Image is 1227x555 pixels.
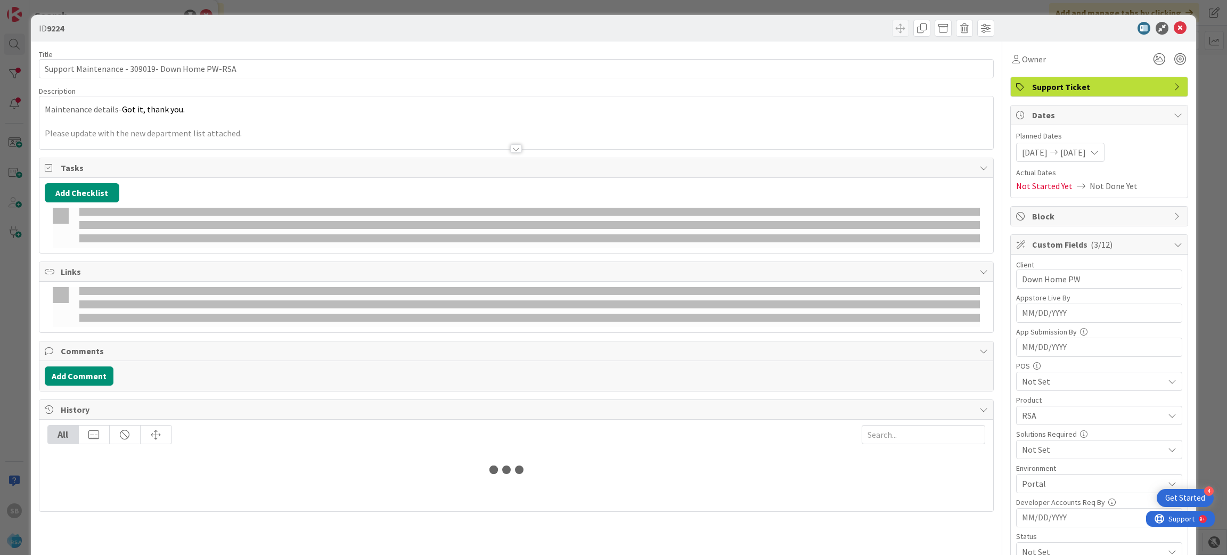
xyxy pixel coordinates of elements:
div: Product [1016,396,1182,404]
span: Support [22,2,48,14]
span: Not Set [1022,375,1164,388]
input: Search... [862,425,985,444]
div: 4 [1204,486,1214,496]
span: [DATE] [1060,146,1086,159]
input: MM/DD/YYYY [1022,338,1176,356]
input: MM/DD/YYYY [1022,304,1176,322]
span: Not Done Yet [1090,179,1138,192]
label: Client [1016,260,1034,270]
span: Actual Dates [1016,167,1182,178]
span: History [61,403,975,416]
button: Add Comment [45,366,113,386]
span: Custom Fields [1032,238,1168,251]
span: [DATE] [1022,146,1048,159]
div: 9+ [54,4,59,13]
span: Got it, thank you. [122,104,185,115]
button: Add Checklist [45,183,119,202]
span: RSA [1022,409,1164,422]
span: Comments [61,345,975,357]
div: Status [1016,533,1182,540]
div: POS [1016,362,1182,370]
span: Tasks [61,161,975,174]
div: All [48,426,79,444]
div: App Submission By [1016,328,1182,336]
span: Owner [1022,53,1046,66]
input: type card name here... [39,59,994,78]
span: Block [1032,210,1168,223]
p: Maintenance details- [45,103,988,116]
div: Environment [1016,464,1182,472]
input: MM/DD/YYYY [1022,509,1176,527]
span: Portal [1022,477,1164,490]
div: Get Started [1165,493,1205,503]
span: Support Ticket [1032,80,1168,93]
label: Title [39,50,53,59]
span: Not Started Yet [1016,179,1073,192]
b: 9224 [47,23,64,34]
span: ID [39,22,64,35]
span: ( 3/12 ) [1091,239,1113,250]
div: Appstore Live By [1016,294,1182,301]
div: Open Get Started checklist, remaining modules: 4 [1157,489,1214,507]
div: Solutions Required [1016,430,1182,438]
span: Description [39,86,76,96]
span: Planned Dates [1016,130,1182,142]
span: Not Set [1022,443,1164,456]
span: Dates [1032,109,1168,121]
span: Links [61,265,975,278]
div: Developer Accounts Req By [1016,499,1182,506]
